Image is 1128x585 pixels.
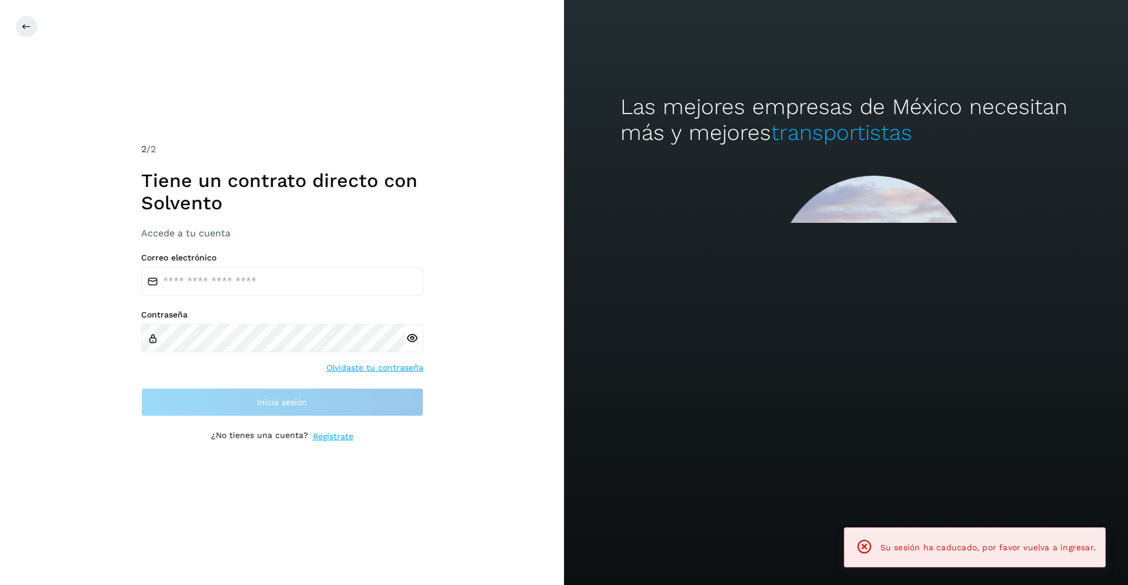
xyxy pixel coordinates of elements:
h1: Tiene un contrato directo con Solvento [141,169,423,215]
span: transportistas [771,120,912,145]
h2: Las mejores empresas de México necesitan más y mejores [620,94,1072,146]
a: Olvidaste tu contraseña [326,362,423,374]
label: Contraseña [141,310,423,320]
button: Inicia sesión [141,388,423,416]
a: Regístrate [313,430,353,443]
span: Su sesión ha caducado, por favor vuelva a ingresar. [880,543,1096,552]
span: Inicia sesión [257,398,307,406]
span: 2 [141,143,146,155]
label: Correo electrónico [141,253,423,263]
h3: Accede a tu cuenta [141,228,423,239]
div: /2 [141,142,423,156]
p: ¿No tienes una cuenta? [211,430,308,443]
